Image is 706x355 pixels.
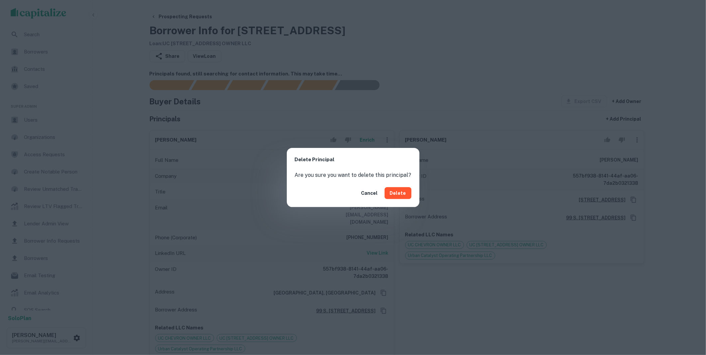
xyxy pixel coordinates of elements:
[287,148,419,172] h2: Delete Principal
[673,302,706,334] iframe: Chat Widget
[295,171,412,179] p: Are you sure you want to delete this principal?
[359,187,381,199] button: Cancel
[385,187,412,199] button: Delete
